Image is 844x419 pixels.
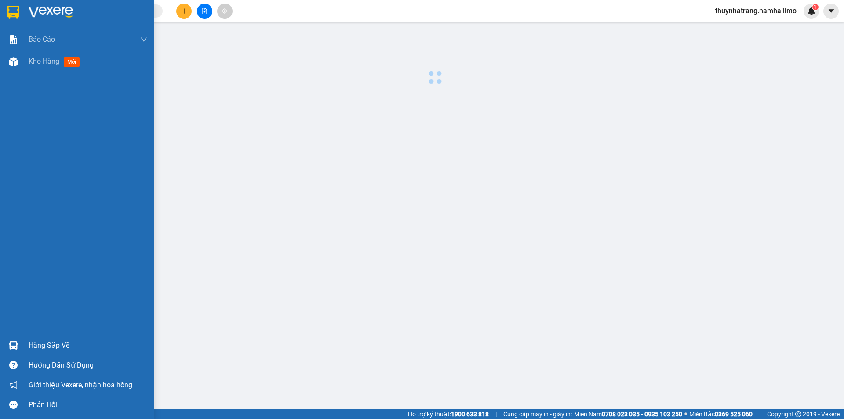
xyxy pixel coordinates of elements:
img: solution-icon [9,35,18,44]
img: warehouse-icon [9,57,18,66]
span: question-circle [9,361,18,369]
strong: 0369 525 060 [715,411,753,418]
span: caret-down [827,7,835,15]
span: mới [64,57,80,67]
span: file-add [201,8,207,14]
span: copyright [795,411,801,417]
span: 1 [814,4,817,10]
span: Cung cấp máy in - giấy in: [503,409,572,419]
strong: 1900 633 818 [451,411,489,418]
span: | [759,409,760,419]
span: down [140,36,147,43]
span: Kho hàng [29,57,59,66]
span: plus [181,8,187,14]
span: aim [222,8,228,14]
img: logo-vxr [7,6,19,19]
img: warehouse-icon [9,341,18,350]
img: icon-new-feature [808,7,815,15]
span: thuynhatrang.namhailimo [708,5,804,16]
button: aim [217,4,233,19]
span: Miền Bắc [689,409,753,419]
button: plus [176,4,192,19]
span: notification [9,381,18,389]
span: | [495,409,497,419]
span: Miền Nam [574,409,682,419]
span: Giới thiệu Vexere, nhận hoa hồng [29,379,132,390]
span: Hỗ trợ kỹ thuật: [408,409,489,419]
span: message [9,401,18,409]
button: caret-down [823,4,839,19]
strong: 0708 023 035 - 0935 103 250 [602,411,682,418]
span: Báo cáo [29,34,55,45]
button: file-add [197,4,212,19]
div: Hàng sắp về [29,339,147,352]
sup: 1 [812,4,819,10]
div: Phản hồi [29,398,147,412]
div: Hướng dẫn sử dụng [29,359,147,372]
span: ⚪️ [684,412,687,416]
